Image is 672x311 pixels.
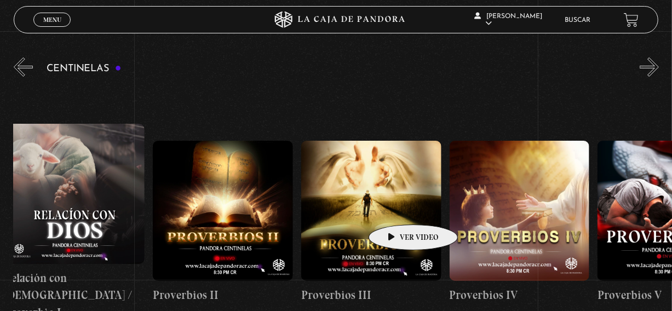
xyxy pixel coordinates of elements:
a: Buscar [565,17,591,24]
h4: Proverbios III [301,286,441,304]
h4: Proverbios II [153,286,293,304]
span: Cerrar [39,26,65,33]
h3: Centinelas [47,64,122,74]
a: View your shopping cart [624,13,639,27]
button: Previous [14,57,33,77]
h4: Proverbios IV [450,286,590,304]
span: Menu [43,16,61,23]
span: [PERSON_NAME] [474,13,542,27]
button: Next [640,57,659,77]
